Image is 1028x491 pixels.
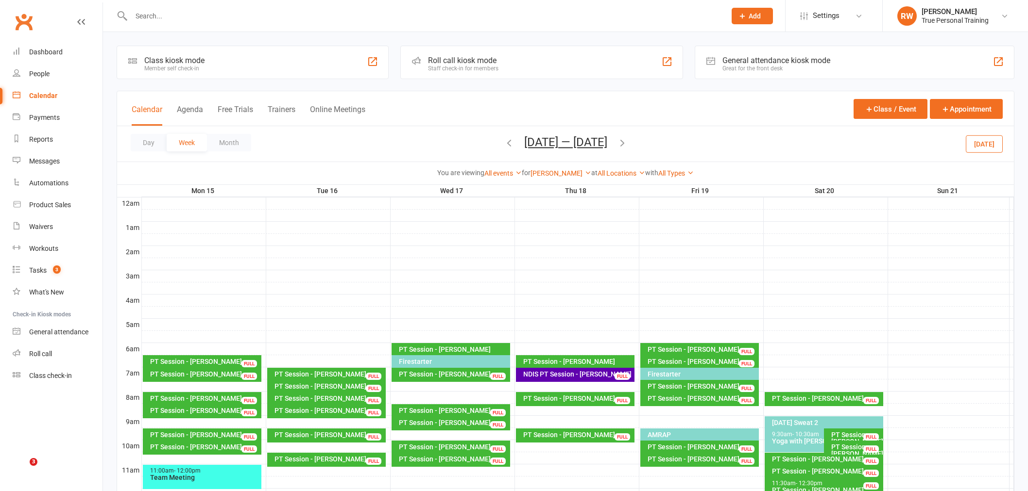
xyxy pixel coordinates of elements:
[749,12,761,20] span: Add
[647,456,757,462] div: PT Session - [PERSON_NAME]
[29,372,72,379] div: Class check-in
[117,318,141,330] th: 5am
[10,458,33,481] iframe: Intercom live chat
[922,16,989,25] div: True Personal Training
[739,397,754,404] div: FULL
[591,169,598,177] strong: at
[863,445,879,453] div: FULL
[366,409,381,416] div: FULL
[366,373,381,380] div: FULL
[398,407,509,414] div: PT Session - [PERSON_NAME]
[268,105,295,126] button: Trainers
[13,216,103,238] a: Waivers
[771,419,882,426] div: [DATE] Sweat 2
[598,169,645,177] a: All Locations
[863,433,879,441] div: FULL
[13,85,103,107] a: Calendar
[647,371,757,377] div: Firestarter
[658,169,694,177] a: All Types
[29,135,53,143] div: Reports
[150,371,260,377] div: PT Session - [PERSON_NAME]
[29,328,88,336] div: General attendance
[150,468,260,474] div: 11:00am
[29,179,69,187] div: Automations
[274,383,384,390] div: PT Session - [PERSON_NAME]
[29,223,53,230] div: Waivers
[739,385,754,392] div: FULL
[639,185,763,197] th: Fri 19
[117,343,141,355] th: 6am
[241,445,257,453] div: FULL
[117,221,141,233] th: 1am
[831,443,881,457] div: PT Session - [PERSON_NAME]
[150,395,260,402] div: PT Session - [PERSON_NAME]
[428,56,498,65] div: Roll call kiosk mode
[117,197,141,209] th: 12am
[117,415,141,427] th: 9am
[966,135,1003,152] button: [DATE]
[150,407,260,414] div: PT Session - [PERSON_NAME]
[771,468,882,475] div: PT Session - [PERSON_NAME]
[117,245,141,258] th: 2am
[771,438,872,444] div: Yoga with [PERSON_NAME]
[490,421,506,428] div: FULL
[863,458,879,465] div: FULL
[897,6,917,26] div: RW
[647,395,757,402] div: PT Session - [PERSON_NAME]
[922,7,989,16] div: [PERSON_NAME]
[863,397,879,404] div: FULL
[117,294,141,306] th: 4am
[524,135,607,149] button: [DATE] — [DATE]
[647,358,757,365] div: PT Session - [PERSON_NAME]
[274,456,384,462] div: PT Session - [PERSON_NAME]
[763,185,888,197] th: Sat 20
[523,358,633,365] div: PT Session - [PERSON_NAME]
[29,201,71,209] div: Product Sales
[647,431,757,438] div: AMRAP
[813,5,840,27] span: Settings
[771,431,872,438] div: 9:30am
[523,431,633,438] div: PT Session - [PERSON_NAME]
[13,150,103,172] a: Messages
[863,482,879,490] div: FULL
[13,107,103,129] a: Payments
[771,480,882,487] div: 11:30am
[13,238,103,260] a: Workouts
[863,470,879,477] div: FULL
[398,443,509,450] div: PT Session - [PERSON_NAME]
[13,63,103,85] a: People
[29,245,58,252] div: Workouts
[930,99,1003,119] button: Appointment
[366,433,381,441] div: FULL
[274,395,384,402] div: PT Session - [PERSON_NAME]
[177,105,203,126] button: Agenda
[722,65,830,72] div: Great for the front desk
[132,105,162,126] button: Calendar
[13,281,103,303] a: What's New
[144,65,205,72] div: Member self check-in
[13,41,103,63] a: Dashboard
[390,185,514,197] th: Wed 17
[398,371,509,377] div: PT Session - [PERSON_NAME]
[131,134,167,151] button: Day
[523,395,633,402] div: PT Session - [PERSON_NAME]
[29,350,52,358] div: Roll call
[366,385,381,392] div: FULL
[150,431,260,438] div: PT Session - [PERSON_NAME]
[167,134,207,151] button: Week
[398,419,509,426] div: PT Session - [PERSON_NAME]
[490,409,506,416] div: FULL
[739,360,754,367] div: FULL
[12,10,36,34] a: Clubworx
[615,373,630,380] div: FULL
[150,443,260,450] div: PT Session - [PERSON_NAME]
[437,169,484,177] strong: You are viewing
[29,266,47,274] div: Tasks
[29,92,57,99] div: Calendar
[13,365,103,387] a: Class kiosk mode
[739,348,754,355] div: FULL
[144,56,205,65] div: Class kiosk mode
[150,358,260,365] div: PT Session - [PERSON_NAME]
[490,458,506,465] div: FULL
[241,409,257,416] div: FULL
